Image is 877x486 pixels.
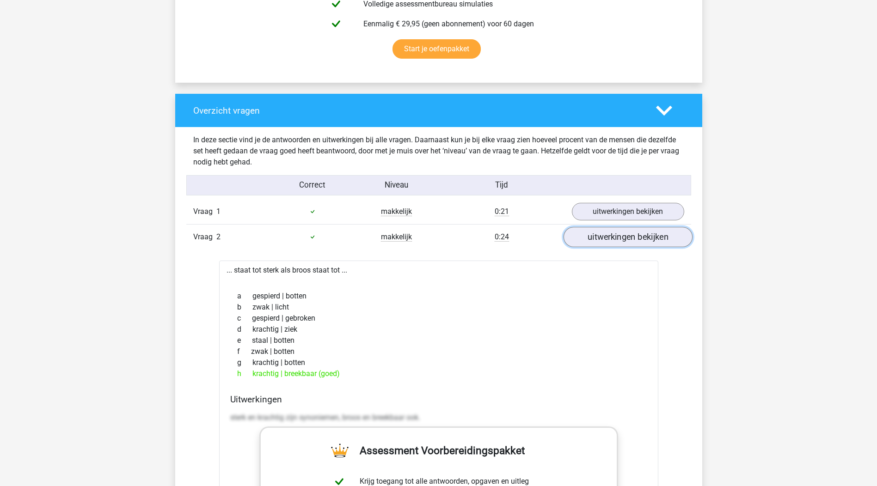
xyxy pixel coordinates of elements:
[230,324,647,335] div: krachtig | ziek
[230,368,647,379] div: krachtig | breekbaar (goed)
[563,227,692,247] a: uitwerkingen bekijken
[355,179,439,191] div: Niveau
[237,302,252,313] span: b
[230,412,647,423] p: sterk en krachtig zijn synoniemen, broos en breekbaar ook.
[230,302,647,313] div: zwak | licht
[572,203,684,220] a: uitwerkingen bekijken
[230,335,647,346] div: staal | botten
[237,324,252,335] span: d
[193,231,216,243] span: Vraag
[237,346,251,357] span: f
[230,346,647,357] div: zwak | botten
[230,291,647,302] div: gespierd | botten
[237,291,252,302] span: a
[237,357,252,368] span: g
[393,39,481,59] a: Start je oefenpakket
[230,394,647,405] h4: Uitwerkingen
[193,105,642,116] h4: Overzicht vragen
[193,206,216,217] span: Vraag
[237,368,252,379] span: h
[230,357,647,368] div: krachtig | botten
[186,134,691,168] div: In deze sectie vind je de antwoorden en uitwerkingen bij alle vragen. Daarnaast kun je bij elke v...
[381,207,412,216] span: makkelijk
[381,232,412,242] span: makkelijk
[495,207,509,216] span: 0:21
[237,335,252,346] span: e
[216,207,221,216] span: 1
[270,179,355,191] div: Correct
[438,179,564,191] div: Tijd
[495,232,509,242] span: 0:24
[237,313,252,324] span: c
[216,232,221,241] span: 2
[230,313,647,324] div: gespierd | gebroken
